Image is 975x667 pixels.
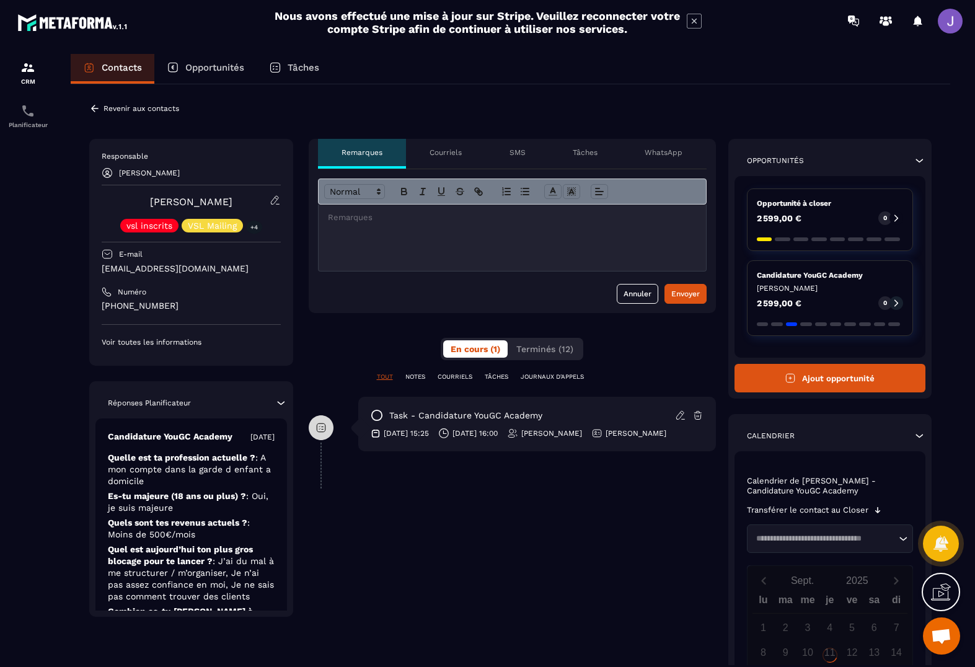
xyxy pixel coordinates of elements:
p: Voir toutes les informations [102,337,281,347]
p: Quels sont tes revenus actuels ? [108,517,275,541]
p: [PERSON_NAME] [757,283,904,293]
p: Opportunité à closer [757,198,904,208]
p: Calendrier de [PERSON_NAME] - Candidature YouGC Academy [747,476,914,496]
p: [PHONE_NUMBER] [102,300,281,312]
p: vsl inscrits [126,221,172,230]
p: E-mail [119,249,143,259]
p: Opportunités [747,156,804,166]
p: Revenir aux contacts [104,104,179,113]
p: JOURNAUX D'APPELS [521,373,584,381]
div: Ouvrir le chat [923,617,960,655]
p: Quelle est ta profession actuelle ? [108,452,275,487]
button: En cours (1) [443,340,508,358]
a: Contacts [71,54,154,84]
p: [PERSON_NAME] [521,428,582,438]
p: +4 [246,221,262,234]
button: Envoyer [664,284,707,304]
p: Remarques [342,148,382,157]
p: [DATE] 16:00 [452,428,498,438]
img: logo [17,11,129,33]
p: Candidature YouGC Academy [108,431,232,443]
p: Planificateur [3,121,53,128]
p: 0 [883,214,887,223]
p: Calendrier [747,431,795,441]
a: [PERSON_NAME] [150,196,232,208]
p: Quel est aujourd’hui ton plus gros blocage pour te lancer ? [108,544,275,603]
p: Tâches [573,148,598,157]
p: [DATE] [250,432,275,442]
img: formation [20,60,35,75]
p: Courriels [430,148,462,157]
div: Envoyer [671,288,700,300]
button: Annuler [617,284,658,304]
p: Contacts [102,62,142,73]
p: [PERSON_NAME] [606,428,666,438]
p: Opportunités [185,62,244,73]
p: Réponses Planificateur [108,398,191,408]
p: [DATE] 15:25 [384,428,429,438]
span: Terminés (12) [516,344,573,354]
span: En cours (1) [451,344,500,354]
p: VSL Mailing [188,221,237,230]
p: Es-tu majeure (18 ans ou plus) ? [108,490,275,514]
p: Tâches [288,62,319,73]
p: Numéro [118,287,146,297]
p: SMS [510,148,526,157]
p: WhatsApp [645,148,682,157]
p: Candidature YouGC Academy [757,270,904,280]
p: task - Candidature YouGC Academy [389,410,542,422]
p: CRM [3,78,53,85]
p: Transférer le contact au Closer [747,505,868,515]
span: : A mon compte dans la garde d enfant a domicile [108,453,271,486]
div: Search for option [747,524,914,553]
p: 0 [883,299,887,307]
a: Opportunités [154,54,257,84]
p: [EMAIL_ADDRESS][DOMAIN_NAME] [102,263,281,275]
p: Responsable [102,151,281,161]
a: formationformationCRM [3,51,53,94]
p: TÂCHES [485,373,508,381]
p: COURRIELS [438,373,472,381]
button: Terminés (12) [509,340,581,358]
p: [PERSON_NAME] [119,169,180,177]
p: TOUT [377,373,393,381]
img: scheduler [20,104,35,118]
p: 2 599,00 € [757,299,801,307]
button: Ajout opportunité [735,364,926,392]
p: Combien es-tu [PERSON_NAME] à investir en toi aujourd’hui pour atteindre tes objectifs et transfo... [108,606,275,665]
p: 2 599,00 € [757,214,801,223]
input: Search for option [752,532,896,545]
a: Tâches [257,54,332,84]
a: schedulerschedulerPlanificateur [3,94,53,138]
p: NOTES [405,373,425,381]
h2: Nous avons effectué une mise à jour sur Stripe. Veuillez reconnecter votre compte Stripe afin de ... [274,9,681,35]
